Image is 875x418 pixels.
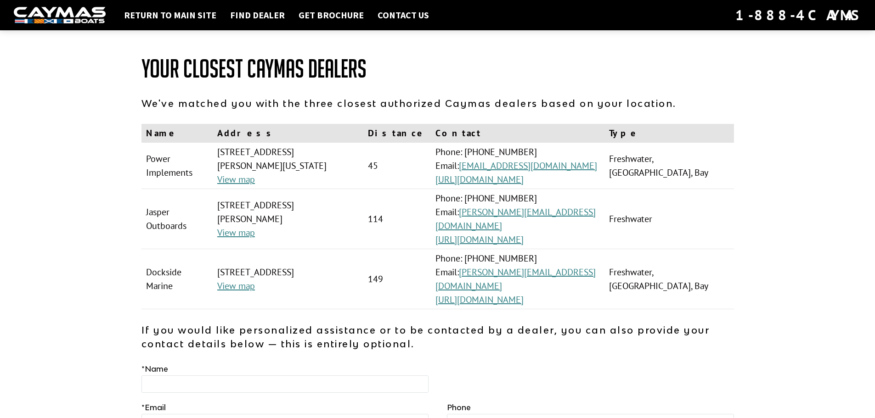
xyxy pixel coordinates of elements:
th: Address [213,124,363,143]
th: Distance [363,124,431,143]
img: white-logo-c9c8dbefe5ff5ceceb0f0178aa75bf4bb51f6bca0971e226c86eb53dfe498488.png [14,7,106,24]
a: [PERSON_NAME][EMAIL_ADDRESS][DOMAIN_NAME] [435,206,596,232]
p: If you would like personalized assistance or to be contacted by a dealer, you can also provide yo... [141,323,734,351]
label: Phone [447,402,471,413]
a: View map [217,280,255,292]
td: Phone: [PHONE_NUMBER] Email: [431,249,604,309]
th: Type [604,124,734,143]
a: Contact Us [373,9,434,21]
a: Return to main site [119,9,221,21]
a: [URL][DOMAIN_NAME] [435,234,524,245]
td: [STREET_ADDRESS] [213,249,363,309]
a: Get Brochure [294,9,368,21]
td: [STREET_ADDRESS][PERSON_NAME][US_STATE] [213,143,363,189]
td: [STREET_ADDRESS][PERSON_NAME] [213,189,363,249]
a: [URL][DOMAIN_NAME] [435,294,524,306]
p: We've matched you with the three closest authorized Caymas dealers based on your location. [141,96,734,110]
td: Power Implements [141,143,213,189]
a: [PERSON_NAME][EMAIL_ADDRESS][DOMAIN_NAME] [435,266,596,292]
td: 149 [363,249,431,309]
th: Name [141,124,213,143]
a: Find Dealer [226,9,289,21]
td: Phone: [PHONE_NUMBER] Email: [431,189,604,249]
a: View map [217,173,255,185]
a: View map [217,227,255,239]
td: Freshwater, [GEOGRAPHIC_DATA], Bay [604,143,734,189]
a: [EMAIL_ADDRESS][DOMAIN_NAME] [459,160,597,172]
td: Jasper Outboards [141,189,213,249]
td: Freshwater, [GEOGRAPHIC_DATA], Bay [604,249,734,309]
div: 1-888-4CAYMAS [735,5,861,25]
td: Dockside Marine [141,249,213,309]
label: Name [141,363,168,374]
label: Email [141,402,166,413]
td: Freshwater [604,189,734,249]
td: 114 [363,189,431,249]
th: Contact [431,124,604,143]
h1: Your Closest Caymas Dealers [141,55,734,83]
td: Phone: [PHONE_NUMBER] Email: [431,143,604,189]
td: 45 [363,143,431,189]
a: [URL][DOMAIN_NAME] [435,173,524,185]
